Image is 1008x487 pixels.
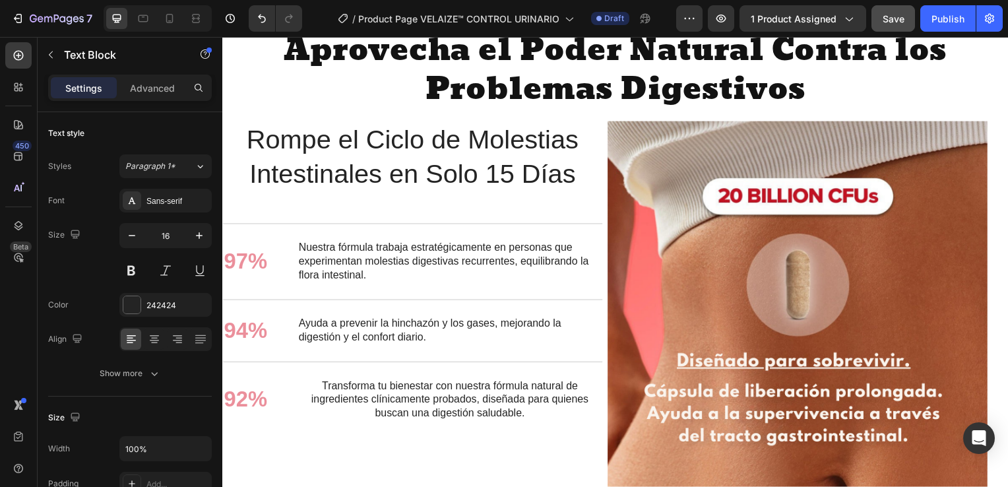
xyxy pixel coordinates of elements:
[871,5,915,32] button: Save
[65,81,102,95] p: Settings
[48,226,83,244] div: Size
[146,195,208,207] div: Sans-serif
[48,409,83,427] div: Size
[931,12,964,26] div: Publish
[963,422,995,454] div: Open Intercom Messenger
[119,154,212,178] button: Paragraph 1*
[64,47,176,63] p: Text Block
[352,12,356,26] span: /
[48,299,69,311] div: Color
[604,13,624,24] span: Draft
[48,195,65,207] div: Font
[130,81,175,95] p: Advanced
[388,85,771,468] img: gempages_561806830561395617-91d4652d-8f36-406b-89fd-32a8ffecc2a7.png
[125,160,175,172] span: Paragraph 1*
[120,437,211,461] input: Auto
[5,5,98,32] button: 7
[222,37,1008,487] iframe: Design area
[146,300,208,311] div: 242424
[751,12,836,26] span: 1 product assigned
[48,331,85,348] div: Align
[86,11,92,26] p: 7
[100,367,161,380] div: Show more
[740,5,866,32] button: 1 product assigned
[883,13,904,24] span: Save
[10,242,32,252] div: Beta
[48,127,84,139] div: Text style
[48,160,71,172] div: Styles
[13,141,32,151] div: 450
[249,5,302,32] div: Undo/Redo
[48,362,212,385] button: Show more
[920,5,976,32] button: Publish
[48,443,70,455] div: Width
[358,12,559,26] span: Product Page VELAIZE™ CONTROL URINARIO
